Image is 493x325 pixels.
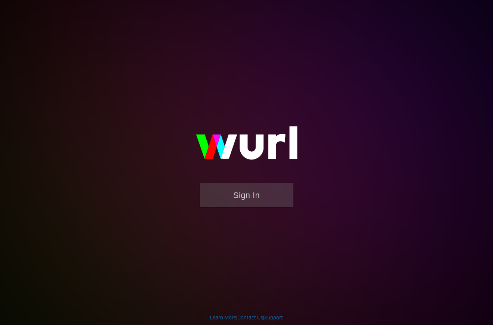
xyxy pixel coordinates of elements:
[172,110,321,183] img: wurl-logo-on-black-223613ac3d8ba8fe6dc639794a292ebdb59501304c7dfd60c99c58986ef67473.svg
[210,314,283,321] div: | |
[237,315,263,321] a: Contact Us
[210,315,236,321] a: Learn More
[200,183,293,207] button: Sign In
[264,315,283,321] a: Support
